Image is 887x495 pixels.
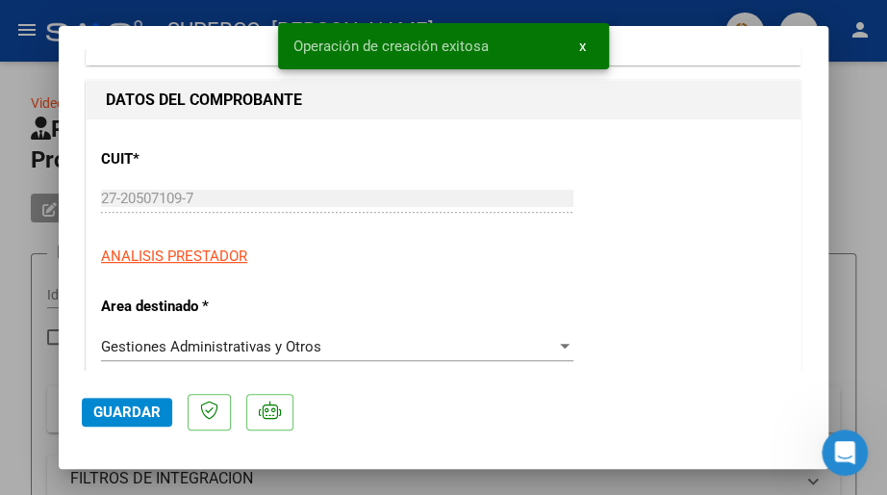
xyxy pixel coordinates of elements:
[82,398,172,427] button: Guardar
[579,38,586,55] span: x
[93,404,161,421] span: Guardar
[101,148,307,170] p: CUIT
[106,91,302,109] strong: DATOS DEL COMPROBANTE
[293,37,489,56] span: Operación de creación exitosa
[822,430,868,476] iframe: Intercom live chat
[101,296,307,318] p: Area destinado *
[101,338,321,355] span: Gestiones Administrativas y Otros
[101,247,247,265] span: ANALISIS PRESTADOR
